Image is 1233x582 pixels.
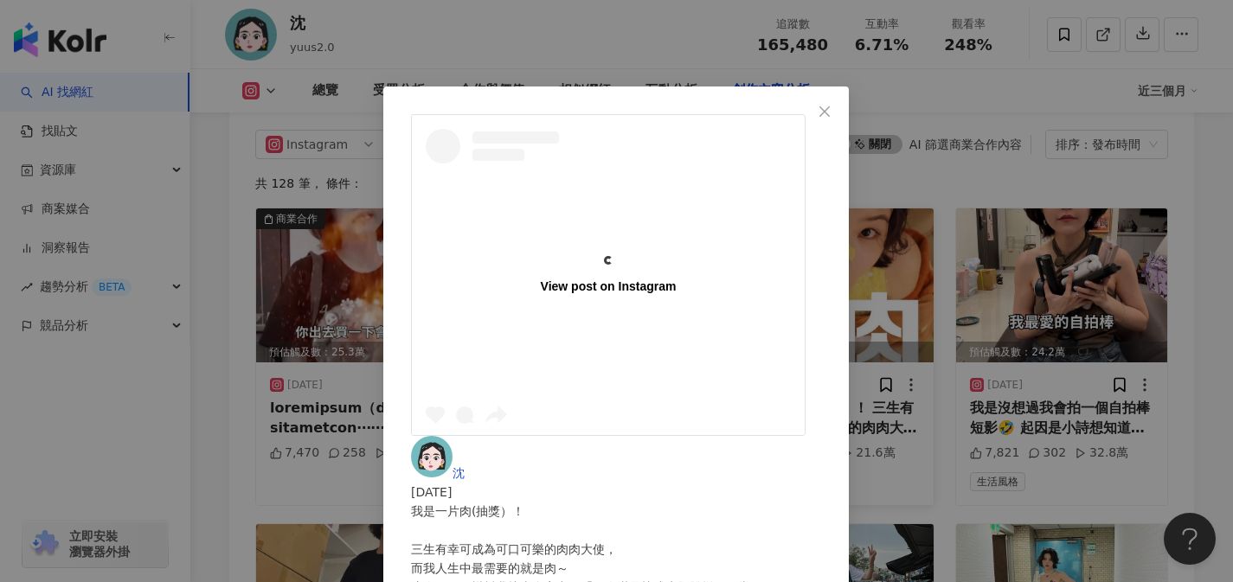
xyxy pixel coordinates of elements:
a: KOL Avatar沈 [411,466,465,480]
a: View post on Instagram [412,115,805,435]
span: 沈 [453,466,465,480]
div: View post on Instagram [541,278,677,294]
button: Close [807,94,842,129]
img: KOL Avatar [411,436,453,477]
div: [DATE] [411,483,821,502]
span: close [818,105,832,118]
